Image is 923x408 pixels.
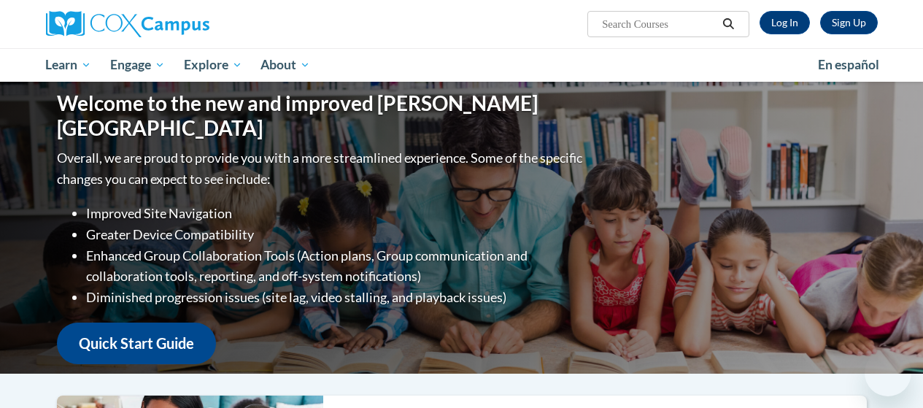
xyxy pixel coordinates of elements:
[808,50,889,80] a: En español
[251,48,320,82] a: About
[600,15,717,33] input: Search Courses
[717,15,739,33] button: Search
[35,48,889,82] div: Main menu
[101,48,174,82] a: Engage
[36,48,101,82] a: Learn
[260,56,310,74] span: About
[46,11,209,37] img: Cox Campus
[86,224,586,245] li: Greater Device Compatibility
[86,203,586,224] li: Improved Site Navigation
[46,11,309,37] a: Cox Campus
[57,147,586,190] p: Overall, we are proud to provide you with a more streamlined experience. Some of the specific cha...
[174,48,252,82] a: Explore
[865,350,911,396] iframe: Button to launch messaging window
[818,57,879,72] span: En español
[110,56,165,74] span: Engage
[820,11,878,34] a: Register
[184,56,242,74] span: Explore
[57,323,216,364] a: Quick Start Guide
[86,245,586,288] li: Enhanced Group Collaboration Tools (Action plans, Group communication and collaboration tools, re...
[57,91,586,140] h1: Welcome to the new and improved [PERSON_NAME][GEOGRAPHIC_DATA]
[45,56,91,74] span: Learn
[86,287,586,308] li: Diminished progression issues (site lag, video stalling, and playback issues)
[760,11,810,34] a: Log In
